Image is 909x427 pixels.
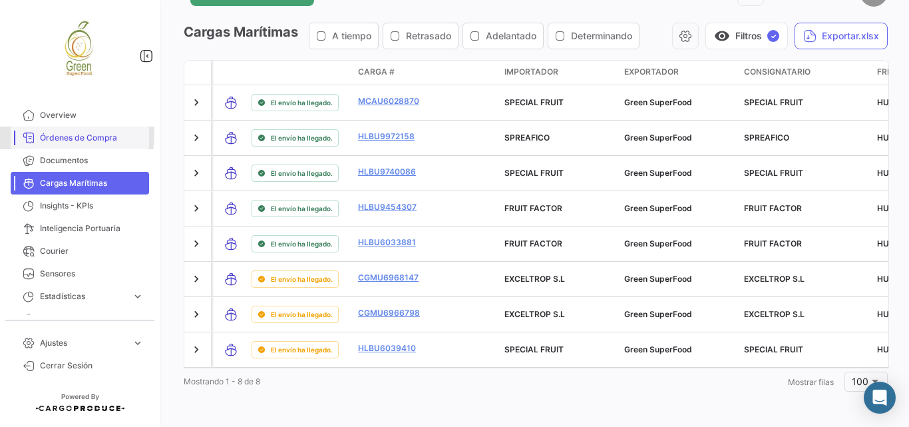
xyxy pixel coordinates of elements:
[624,309,692,319] span: Green SuperFood
[744,309,805,319] span: EXCELTROP S.L
[406,29,451,43] span: Retrasado
[40,155,144,167] span: Documentos
[332,29,371,43] span: A tiempo
[132,290,144,302] span: expand_more
[504,133,550,143] span: SPREAFICO
[624,168,692,178] span: Green SuperFood
[624,66,679,78] span: Exportador
[571,29,632,43] span: Determinando
[744,168,803,178] span: SPECIAL FRUIT
[433,61,466,85] datatable-header-cell: Póliza
[40,360,144,372] span: Cerrar Sesión
[499,61,619,85] datatable-header-cell: Importador
[504,203,562,213] span: FRUIT FACTOR
[624,97,692,107] span: Green SuperFood
[40,109,144,121] span: Overview
[271,274,333,284] span: El envío ha llegado.
[744,133,789,143] span: SPREAFICO
[744,344,803,354] span: SPECIAL FRUIT
[714,28,730,44] span: visibility
[358,131,427,143] a: HLBU9972158
[40,200,144,212] span: Insights - KPIs
[739,61,872,85] datatable-header-cell: Consignatario
[184,376,260,386] span: Mostrando 1 - 8 de 8
[852,376,868,387] span: 100
[11,127,149,149] a: Órdenes de Compra
[132,337,144,349] span: expand_more
[11,104,149,127] a: Overview
[271,133,333,143] span: El envío ha llegado.
[504,274,565,284] span: EXCELTROP S.L
[11,172,149,195] a: Cargas Marítimas
[358,272,427,284] a: CGMU6968147
[40,313,126,325] span: Herramientas Financieras
[40,177,144,189] span: Cargas Marítimas
[271,309,333,320] span: El envío ha llegado.
[788,377,834,387] span: Mostrar filas
[767,30,779,42] span: ✓
[358,201,427,213] a: HLBU9454307
[358,342,427,354] a: HLBU6039410
[190,308,203,321] a: Expand/Collapse Row
[40,337,126,349] span: Ajustes
[11,240,149,262] a: Courier
[358,236,427,248] a: HLBU6033881
[358,166,427,178] a: HLBU9740086
[309,23,378,49] button: A tiempo
[744,274,805,284] span: EXCELTROP S.L
[184,23,643,49] h3: Cargas Marítimas
[190,96,203,109] a: Expand/Collapse Row
[11,149,149,172] a: Documentos
[548,23,639,49] button: Determinando
[624,274,692,284] span: Green SuperFood
[11,217,149,240] a: Inteligencia Portuaria
[40,132,144,144] span: Órdenes de Compra
[190,131,203,145] a: Expand/Collapse Row
[358,95,427,107] a: MCAU6028870
[383,23,458,49] button: Retrasado
[358,307,427,319] a: CGMU6966798
[40,245,144,257] span: Courier
[190,343,203,356] a: Expand/Collapse Row
[190,237,203,250] a: Expand/Collapse Row
[624,203,692,213] span: Green SuperFood
[190,202,203,215] a: Expand/Collapse Row
[40,222,144,234] span: Inteligencia Portuaria
[11,195,149,217] a: Insights - KPIs
[619,61,739,85] datatable-header-cell: Exportador
[463,23,543,49] button: Adelantado
[213,61,246,85] datatable-header-cell: Modo de Transporte
[744,66,811,78] span: Consignatario
[47,16,113,83] img: 82d34080-0056-4c5d-9242-5a2d203e083a.jpeg
[705,23,788,49] button: visibilityFiltros✓
[466,61,499,85] datatable-header-cell: Carga Protegida
[504,66,558,78] span: Importador
[504,344,564,354] span: SPECIAL FRUIT
[744,238,802,248] span: FRUIT FACTOR
[624,238,692,248] span: Green SuperFood
[132,313,144,325] span: expand_more
[504,168,564,178] span: SPECIAL FRUIT
[246,61,353,85] datatable-header-cell: Estado de Envio
[271,203,333,214] span: El envío ha llegado.
[504,238,562,248] span: FRUIT FACTOR
[624,344,692,354] span: Green SuperFood
[358,66,395,78] span: Carga #
[271,238,333,249] span: El envío ha llegado.
[271,97,333,108] span: El envío ha llegado.
[486,29,536,43] span: Adelantado
[504,97,564,107] span: SPECIAL FRUIT
[744,203,802,213] span: FRUIT FACTOR
[11,262,149,285] a: Sensores
[40,290,126,302] span: Estadísticas
[40,268,144,280] span: Sensores
[190,272,203,286] a: Expand/Collapse Row
[504,309,565,319] span: EXCELTROP S.L
[624,133,692,143] span: Green SuperFood
[190,167,203,180] a: Expand/Collapse Row
[353,61,433,85] datatable-header-cell: Carga #
[744,97,803,107] span: SPECIAL FRUIT
[864,382,896,414] div: Abrir Intercom Messenger
[271,168,333,179] span: El envío ha llegado.
[271,344,333,355] span: El envío ha llegado.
